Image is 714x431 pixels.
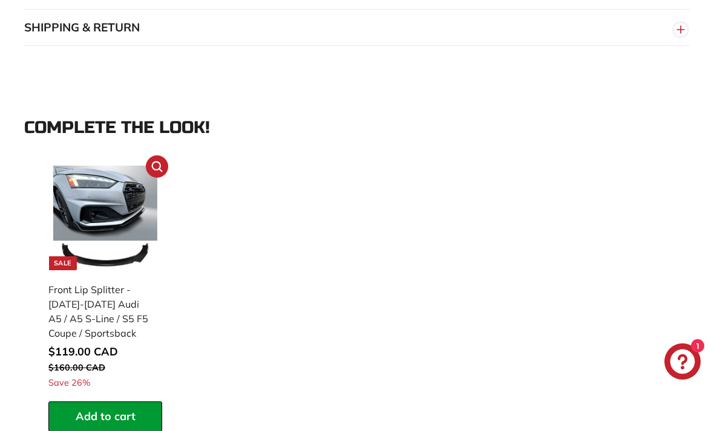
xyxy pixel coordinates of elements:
div: Front Lip Splitter - [DATE]-[DATE] Audi A5 / A5 S-Line / S5 F5 Coupe / Sportsback [48,282,150,340]
div: Complete the look! [24,118,690,137]
span: $119.00 CAD [48,345,118,358]
a: Sale Front Lip Splitter - [DATE]-[DATE] Audi A5 / A5 S-Line / S5 F5 Coupe / Sportsback Save 26% [48,161,162,402]
inbox-online-store-chat: Shopify online store chat [661,343,704,383]
span: Save 26% [48,377,90,390]
div: Sale [49,256,77,270]
span: $160.00 CAD [48,362,105,373]
span: Add to cart [76,409,136,423]
button: SHIPPING & RETURN [24,10,690,46]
